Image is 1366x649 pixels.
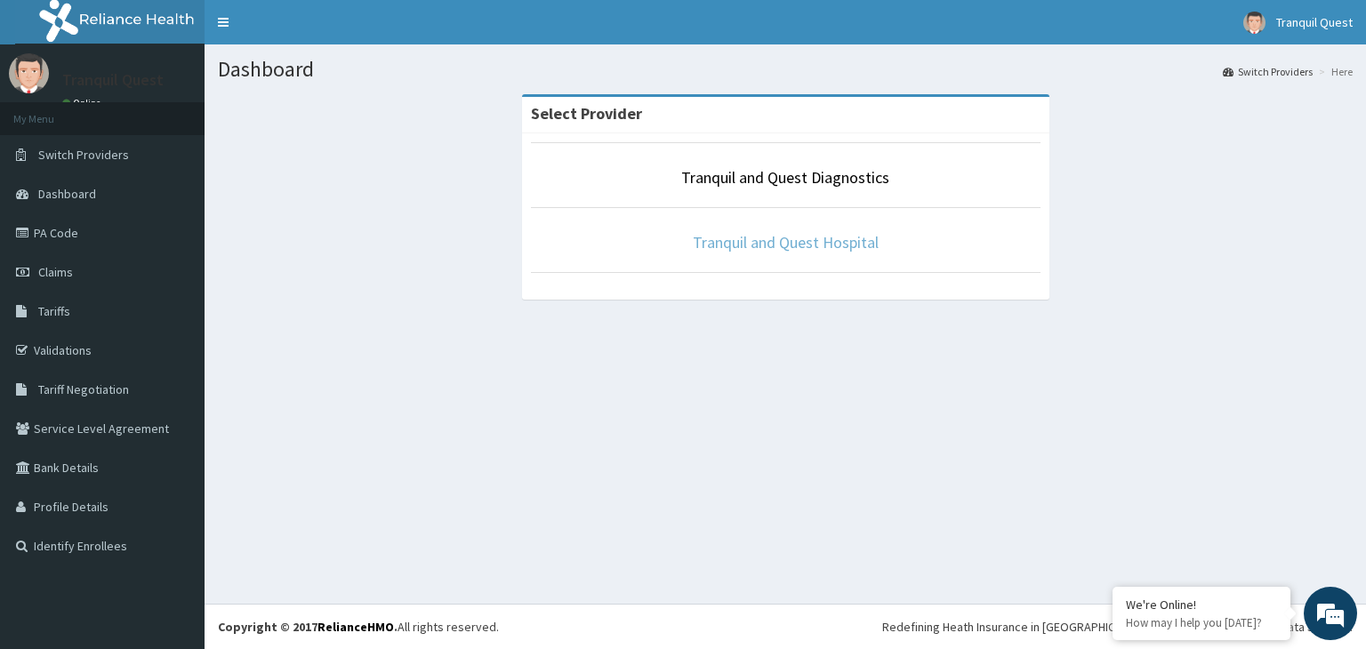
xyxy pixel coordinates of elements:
strong: Select Provider [531,103,642,124]
img: User Image [1243,12,1266,34]
span: Switch Providers [38,147,129,163]
span: Tariffs [38,303,70,319]
li: Here [1314,64,1353,79]
img: User Image [9,53,49,93]
a: Switch Providers [1223,64,1313,79]
a: RelianceHMO [317,619,394,635]
span: Tranquil Quest [1276,14,1353,30]
a: Tranquil and Quest Hospital [693,232,879,252]
div: Redefining Heath Insurance in [GEOGRAPHIC_DATA] using Telemedicine and Data Science! [882,618,1353,636]
div: We're Online! [1126,597,1277,613]
strong: Copyright © 2017 . [218,619,398,635]
footer: All rights reserved. [205,604,1366,649]
h1: Dashboard [218,58,1353,81]
span: Tariff Negotiation [38,381,129,397]
a: Tranquil and Quest Diagnostics [681,167,889,188]
p: Tranquil Quest [62,72,164,88]
a: Online [62,97,105,109]
p: How may I help you today? [1126,615,1277,630]
span: Dashboard [38,186,96,202]
span: Claims [38,264,73,280]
